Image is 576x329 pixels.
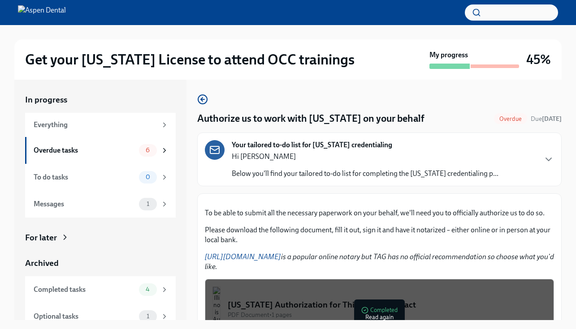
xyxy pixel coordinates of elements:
div: For later [25,232,57,244]
span: 0 [140,174,156,180]
span: 1 [141,201,155,207]
h3: 45% [526,51,551,68]
div: 1.9 MB [228,319,546,328]
h4: Authorize us to work with [US_STATE] on your behalf [197,112,424,125]
strong: My progress [429,50,468,60]
div: PDF Document • 1 pages [228,311,546,319]
div: To do tasks [34,172,135,182]
strong: [DATE] [542,115,562,123]
div: Overdue tasks [34,145,135,155]
h2: Get your [US_STATE] License to attend OCC trainings [25,51,355,68]
span: 4 [140,286,155,293]
p: To be able to submit all the necessary paperwork on your behalf, we'll need you to officially aut... [205,208,554,218]
img: Aspen Dental [18,5,66,20]
a: [URL][DOMAIN_NAME] [205,252,281,261]
p: Hi [PERSON_NAME] [232,152,498,162]
div: [US_STATE] Authorization for Third Party Contact [228,299,546,311]
p: Below you'll find your tailored to-do list for completing the [US_STATE] credentialing p... [232,169,498,179]
span: 1 [141,313,155,320]
span: 6 [140,147,155,154]
div: Completed tasks [34,285,135,295]
a: Messages1 [25,191,176,218]
span: Overdue [494,115,527,122]
a: Archived [25,257,176,269]
a: To do tasks0 [25,164,176,191]
strong: Your tailored to-do list for [US_STATE] credentialing [232,140,392,150]
div: Optional tasks [34,312,135,321]
span: August 13th, 2025 07:00 [531,115,562,123]
em: is a popular online notary but TAG has no official recommendation so choose what you'd like. [205,252,554,271]
div: Messages [34,199,135,209]
a: Everything [25,113,176,137]
a: For later [25,232,176,244]
div: Everything [34,120,157,130]
a: Completed tasks4 [25,276,176,303]
p: Please download the following document, fill it out, sign it and have it notarized – either onlin... [205,225,554,245]
span: Due [531,115,562,123]
a: Overdue tasks6 [25,137,176,164]
a: In progress [25,94,176,106]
